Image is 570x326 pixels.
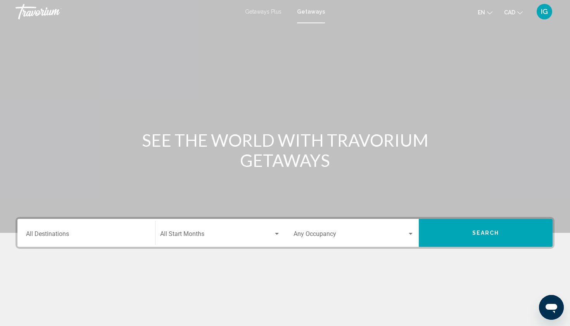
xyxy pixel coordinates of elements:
[140,130,430,170] h1: SEE THE WORLD WITH TRAVORIUM GETAWAYS
[297,9,325,15] a: Getaways
[472,230,499,236] span: Search
[539,295,564,320] iframe: Button to launch messaging window
[478,7,492,18] button: Change language
[541,8,548,16] span: IG
[534,3,554,20] button: User Menu
[478,9,485,16] span: en
[16,4,237,19] a: Travorium
[504,7,523,18] button: Change currency
[17,219,553,247] div: Search widget
[245,9,282,15] a: Getaways Plus
[504,9,515,16] span: CAD
[419,219,553,247] button: Search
